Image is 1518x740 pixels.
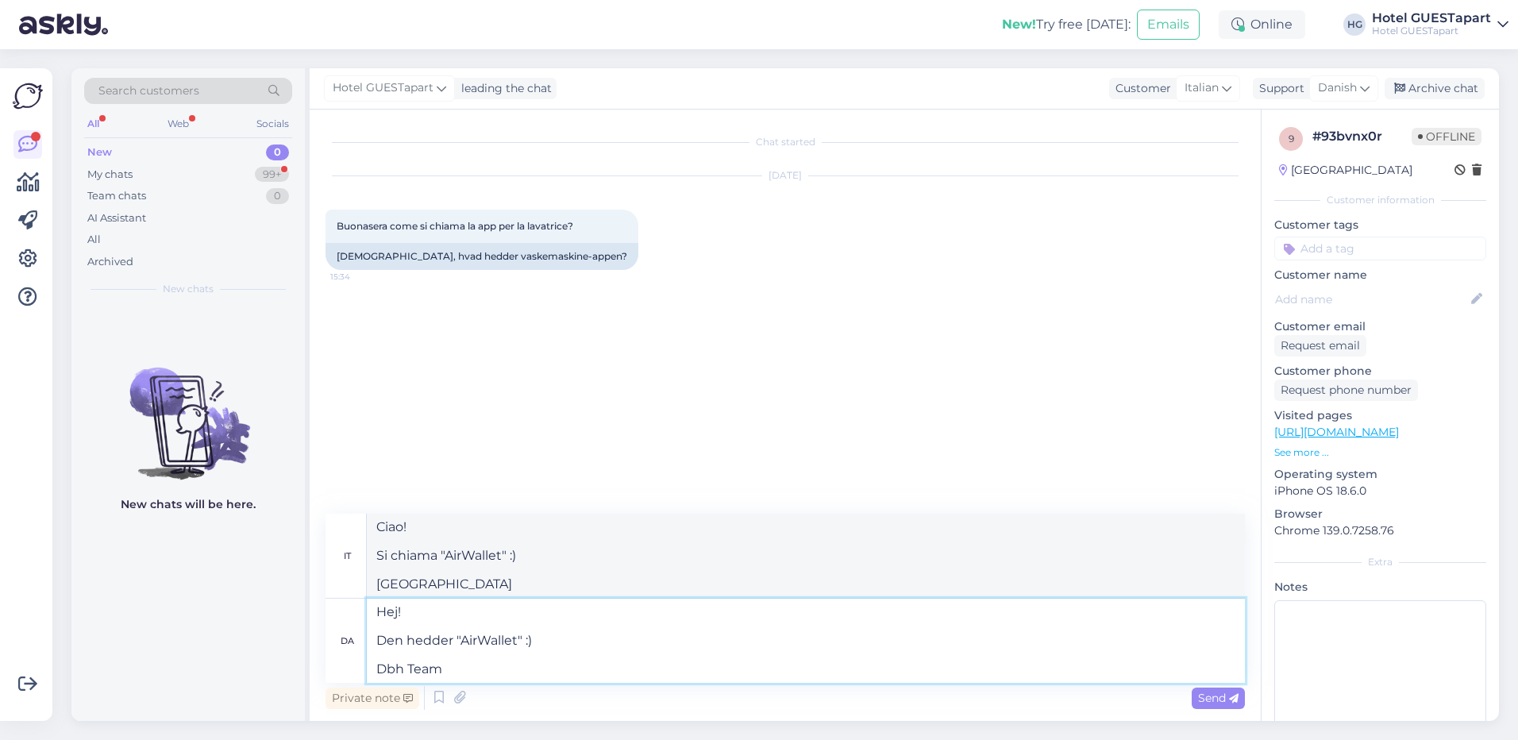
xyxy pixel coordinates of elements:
div: [DATE] [326,168,1245,183]
p: iPhone OS 18.6.0 [1274,483,1486,499]
span: 15:34 [330,271,390,283]
div: Socials [253,114,292,134]
b: New! [1002,17,1036,32]
div: leading the chat [455,80,552,97]
div: Private note [326,688,419,709]
div: it [344,542,351,569]
p: Customer phone [1274,363,1486,380]
textarea: Ciao! Si chiama "AirWallet" :) [GEOGRAPHIC_DATA] [367,514,1245,598]
div: Chat started [326,135,1245,149]
a: [URL][DOMAIN_NAME] [1274,425,1399,439]
p: New chats will be here. [121,496,256,513]
div: Customer [1109,80,1171,97]
span: 9 [1289,133,1294,145]
div: da [341,627,354,654]
div: [DEMOGRAPHIC_DATA], hvad hedder vaskemaskine-appen? [326,243,638,270]
div: Customer information [1274,193,1486,207]
p: Customer name [1274,267,1486,283]
div: HG [1343,13,1366,36]
div: Request phone number [1274,380,1418,401]
div: # 93bvnx0r [1312,127,1412,146]
div: Web [164,114,192,134]
div: Archive chat [1385,78,1485,99]
p: Browser [1274,506,1486,522]
div: 0 [266,145,289,160]
span: Danish [1318,79,1357,97]
p: Customer email [1274,318,1486,335]
p: Operating system [1274,466,1486,483]
div: My chats [87,167,133,183]
p: Visited pages [1274,407,1486,424]
img: No chats [71,339,305,482]
span: Search customers [98,83,199,99]
div: Team chats [87,188,146,204]
p: Notes [1274,579,1486,595]
span: Italian [1185,79,1219,97]
div: Try free [DATE]: [1002,15,1131,34]
div: Archived [87,254,133,270]
div: Online [1219,10,1305,39]
span: Hotel GUESTapart [333,79,433,97]
span: Buonasera come si chiama la app per la lavatrice? [337,220,573,232]
span: New chats [163,282,214,296]
a: Hotel GUESTapartHotel GUESTapart [1372,12,1508,37]
div: All [84,114,102,134]
div: Request email [1274,335,1366,357]
div: Hotel GUESTapart [1372,12,1491,25]
div: All [87,232,101,248]
img: Askly Logo [13,81,43,111]
div: [GEOGRAPHIC_DATA] [1279,162,1412,179]
div: Hotel GUESTapart [1372,25,1491,37]
input: Add name [1275,291,1468,308]
div: 99+ [255,167,289,183]
span: Send [1198,691,1239,705]
input: Add a tag [1274,237,1486,260]
p: Customer tags [1274,217,1486,233]
span: Offline [1412,128,1481,145]
div: 0 [266,188,289,204]
p: See more ... [1274,445,1486,460]
button: Emails [1137,10,1200,40]
textarea: Hej! Den hedder "AirWallet" :) Dbh Team [367,599,1245,683]
p: Chrome 139.0.7258.76 [1274,522,1486,539]
div: AI Assistant [87,210,146,226]
div: Support [1253,80,1304,97]
div: Extra [1274,555,1486,569]
div: New [87,145,112,160]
